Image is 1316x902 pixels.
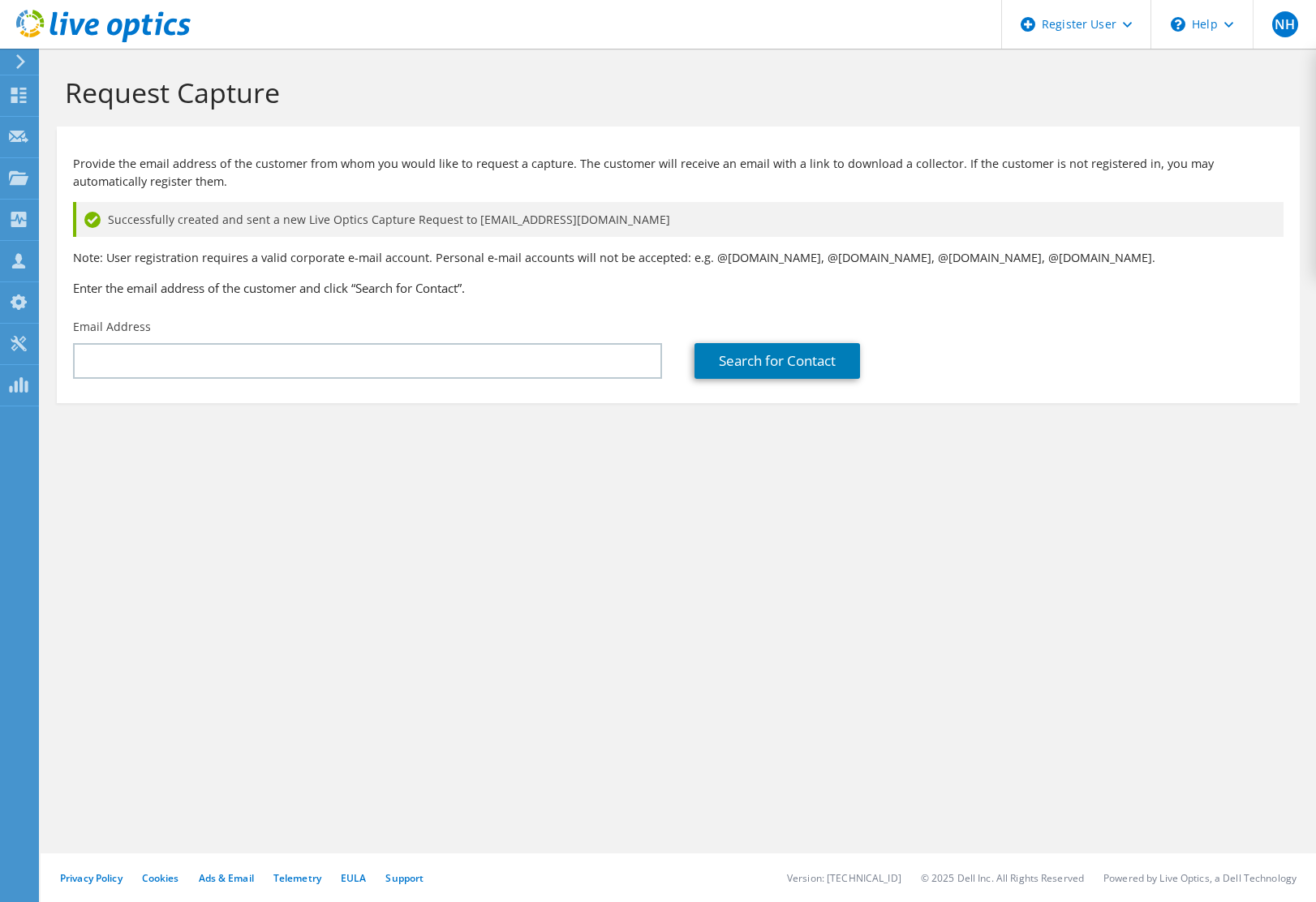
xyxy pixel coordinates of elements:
[921,871,1084,885] li: © 2025 Dell Inc. All Rights Reserved
[73,279,1284,297] h3: Enter the email address of the customer and click “Search for Contact”.
[108,211,670,229] span: Successfully created and sent a new Live Optics Capture Request to [EMAIL_ADDRESS][DOMAIN_NAME]
[73,155,1284,191] p: Provide the email address of the customer from whom you would like to request a capture. The cust...
[142,871,179,885] a: Cookies
[341,871,366,885] a: EULA
[1103,871,1297,885] li: Powered by Live Optics, a Dell Technology
[787,871,901,885] li: Version: [TECHNICAL_ID]
[695,343,860,379] a: Search for Contact
[199,871,254,885] a: Ads & Email
[73,319,151,335] label: Email Address
[73,249,1284,267] p: Note: User registration requires a valid corporate e-mail account. Personal e-mail accounts will ...
[273,871,321,885] a: Telemetry
[1171,17,1185,32] svg: \n
[65,75,1284,110] h1: Request Capture
[1272,11,1298,37] span: NH
[385,871,424,885] a: Support
[60,871,123,885] a: Privacy Policy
